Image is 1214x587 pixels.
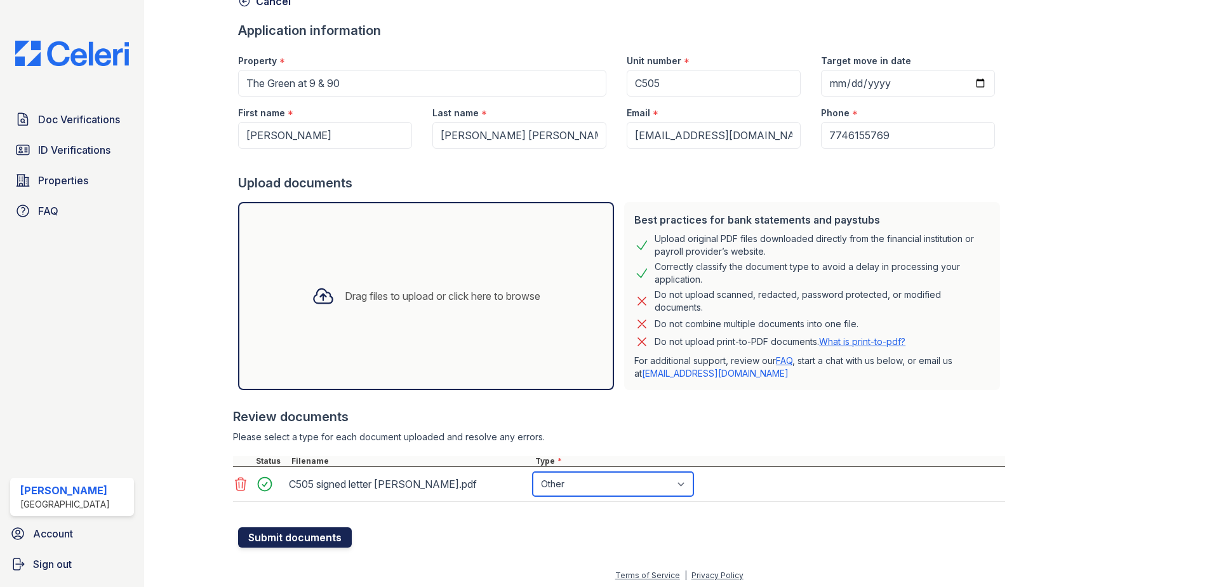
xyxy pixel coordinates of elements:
[238,22,1005,39] div: Application information
[627,107,650,119] label: Email
[20,498,110,511] div: [GEOGRAPHIC_DATA]
[10,107,134,132] a: Doc Verifications
[38,203,58,219] span: FAQ
[819,336,905,347] a: What is print-to-pdf?
[238,107,285,119] label: First name
[533,456,1005,466] div: Type
[233,431,1005,443] div: Please select a type for each document uploaded and resolve any errors.
[33,557,72,572] span: Sign out
[38,173,88,188] span: Properties
[634,354,990,380] p: For additional support, review our , start a chat with us below, or email us at
[655,260,990,286] div: Correctly classify the document type to avoid a delay in processing your application.
[655,233,990,258] div: Upload original PDF files downloaded directly from the financial institution or payroll provider’...
[233,408,1005,426] div: Review documents
[642,368,789,379] a: [EMAIL_ADDRESS][DOMAIN_NAME]
[776,355,792,366] a: FAQ
[289,456,533,466] div: Filename
[5,551,139,577] a: Sign out
[33,526,73,541] span: Account
[684,570,687,580] div: |
[345,288,540,304] div: Drag files to upload or click here to browse
[821,55,911,67] label: Target move in date
[238,174,1005,192] div: Upload documents
[20,483,110,498] div: [PERSON_NAME]
[238,527,352,548] button: Submit documents
[289,474,528,494] div: C505 signed letter [PERSON_NAME].pdf
[5,521,139,546] a: Account
[38,112,120,127] span: Doc Verifications
[691,570,744,580] a: Privacy Policy
[10,198,134,224] a: FAQ
[10,168,134,193] a: Properties
[615,570,680,580] a: Terms of Service
[5,41,139,66] img: CE_Logo_Blue-a8612792a0a2168367f1c8372b55b34899dd931a85d93a1a3d3e32e68fde9ad4.png
[627,55,681,67] label: Unit number
[655,316,858,332] div: Do not combine multiple documents into one file.
[432,107,479,119] label: Last name
[655,335,905,348] p: Do not upload print-to-PDF documents.
[253,456,289,466] div: Status
[634,212,990,227] div: Best practices for bank statements and paystubs
[821,107,850,119] label: Phone
[238,55,277,67] label: Property
[10,137,134,163] a: ID Verifications
[38,142,110,158] span: ID Verifications
[655,288,990,314] div: Do not upload scanned, redacted, password protected, or modified documents.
